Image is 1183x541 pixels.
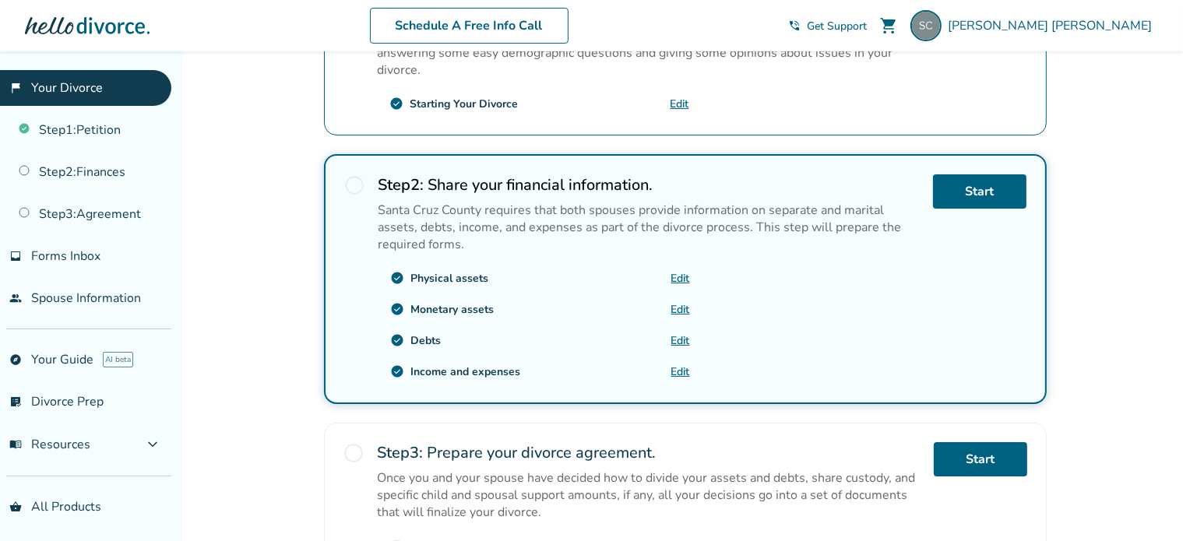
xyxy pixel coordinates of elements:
iframe: Chat Widget [1105,466,1183,541]
a: Edit [671,302,690,317]
span: check_circle [391,302,405,316]
span: list_alt_check [9,395,22,408]
span: flag_2 [9,82,22,94]
a: Edit [671,364,690,379]
a: Edit [671,333,690,348]
div: Starting Your Divorce [410,97,519,111]
div: Monetary assets [411,302,495,317]
span: Get Support [807,19,867,33]
span: check_circle [391,271,405,285]
a: Edit [671,97,689,111]
a: Start [933,174,1026,209]
span: explore [9,353,22,366]
span: Forms Inbox [31,248,100,265]
strong: Step 3 : [378,442,424,463]
img: shwetha001@gmail.com [910,10,942,41]
a: Schedule A Free Info Call [370,8,569,44]
span: radio_button_unchecked [343,442,365,464]
strong: Step 2 : [378,174,424,195]
span: expand_more [143,435,162,454]
span: people [9,292,22,304]
span: menu_book [9,438,22,451]
p: Once you and your spouse have decided how to divide your assets and debts, share custody, and spe... [378,469,921,521]
div: Income and expenses [411,364,521,379]
div: Debts [411,333,442,348]
span: radio_button_unchecked [344,174,366,196]
span: check_circle [391,364,405,378]
span: shopping_cart [879,16,898,35]
span: check_circle [391,333,405,347]
span: inbox [9,250,22,262]
div: Physical assets [411,271,489,286]
span: Resources [9,436,90,453]
span: shopping_basket [9,501,22,513]
p: Santa Cruz County requires that both spouses provide information on separate and marital assets, ... [378,202,921,253]
h2: Share your financial information. [378,174,921,195]
h2: Prepare your divorce agreement. [378,442,921,463]
a: Edit [671,271,690,286]
span: [PERSON_NAME] [PERSON_NAME] [948,17,1158,34]
span: AI beta [103,352,133,367]
span: check_circle [390,97,404,111]
span: phone_in_talk [788,19,801,32]
a: phone_in_talkGet Support [788,19,867,33]
a: Start [934,442,1027,476]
